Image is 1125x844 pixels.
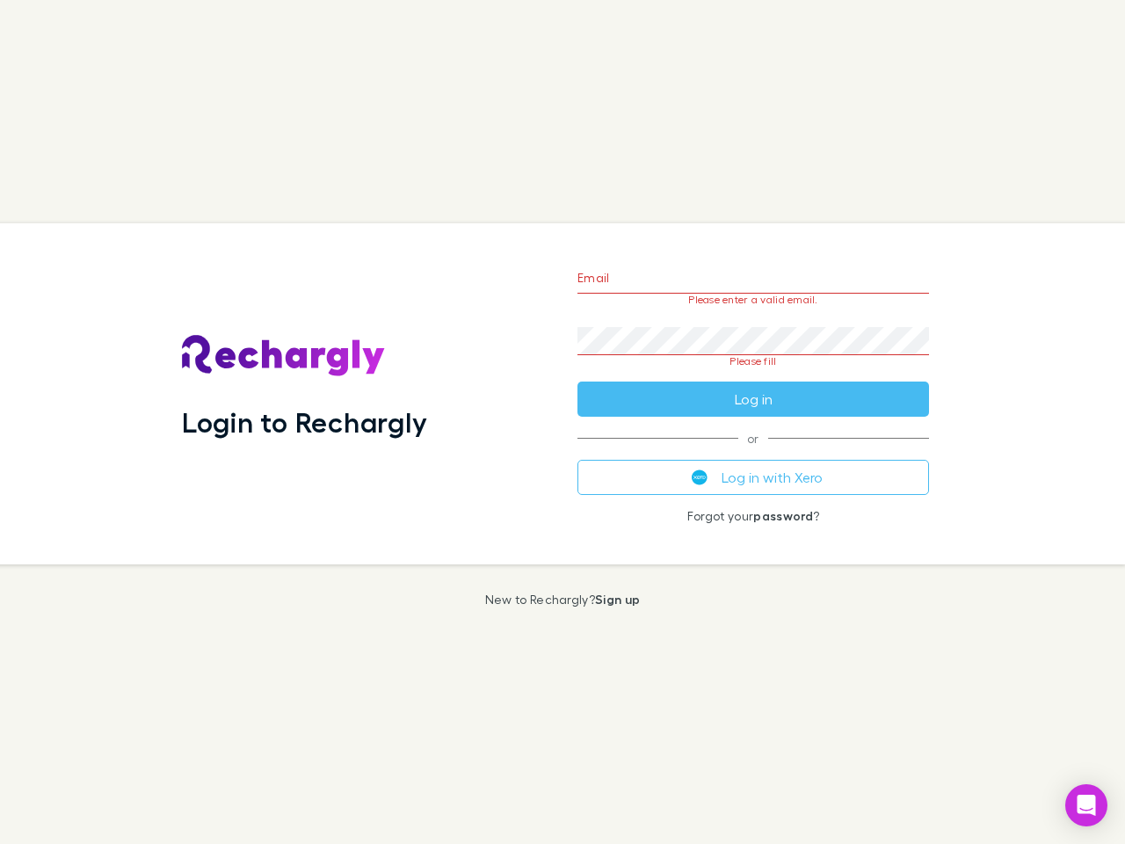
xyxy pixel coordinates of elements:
img: Rechargly's Logo [182,335,386,377]
h1: Login to Rechargly [182,405,427,439]
div: Open Intercom Messenger [1065,784,1107,826]
button: Log in [577,382,929,417]
a: Sign up [595,592,640,607]
p: New to Rechargly? [485,593,641,607]
span: or [577,438,929,439]
p: Please fill [577,355,929,367]
p: Please enter a valid email. [577,294,929,306]
p: Forgot your ? [577,509,929,523]
a: password [753,508,813,523]
img: Xero's logo [692,469,708,485]
button: Log in with Xero [577,460,929,495]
